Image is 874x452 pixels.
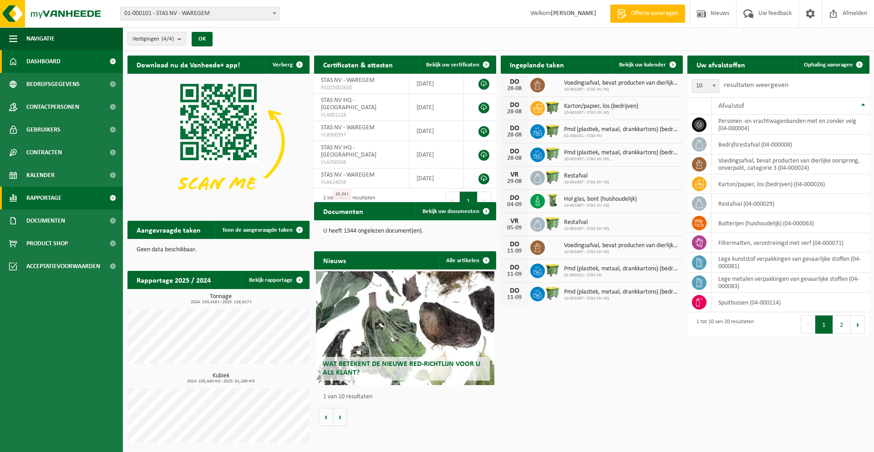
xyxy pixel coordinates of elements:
span: 01-000101 - STAS NV - WAREGEM [120,7,279,20]
button: Next [851,315,865,334]
button: Vorige [319,408,333,426]
td: karton/papier, los (bedrijven) (04-000026) [711,174,869,194]
span: 10-901997 - STAS NV HQ [564,110,638,116]
div: DO [505,287,523,295]
span: VLA001118 [321,112,402,119]
a: Ophaling aanvragen [797,56,869,74]
span: VLA614058 [321,179,402,186]
div: DO [505,264,523,271]
div: 29-08 [505,178,523,185]
span: Bedrijfsgegevens [26,73,80,96]
img: WB-1100-HPE-GN-50 [545,100,560,115]
td: lege metalen verpakkingen van gevaarlijke stoffen (04-000083) [711,273,869,293]
img: WB-0660-HPE-GN-50 [545,285,560,301]
span: 10-901997 - STAS NV HQ [564,296,678,301]
td: filtermatten, verontreinigd met verf (04-000071) [711,233,869,253]
span: 01-000101 - STAS NV - WAREGEM [121,7,279,20]
button: 1 [460,192,478,210]
span: STAS NV HQ - [GEOGRAPHIC_DATA] [321,97,376,111]
td: [DATE] [410,168,463,188]
span: 10 [692,79,719,93]
div: 04-09 [505,202,523,208]
h2: Rapportage 2025 / 2024 [127,271,220,289]
img: WB-0660-HPE-GN-50 [545,216,560,231]
div: 1 tot 5 van 5 resultaten [319,191,375,211]
span: 10-901997 - STAS NV HQ [564,249,678,255]
span: Restafval [564,173,609,180]
label: resultaten weergeven [724,81,788,89]
span: Voedingsafval, bevat producten van dierlijke oorsprong, onverpakt, categorie 3 [564,242,678,249]
h3: Kubiek [132,373,310,384]
img: WB-0140-HPE-GN-50 [545,193,560,208]
span: Acceptatievoorwaarden [26,255,100,278]
a: Alle artikelen [439,251,495,269]
span: Bekijk uw kalender [619,62,666,68]
a: Wat betekent de nieuwe RED-richtlijn voor u als klant? [316,271,494,385]
div: 05-09 [505,225,523,231]
span: VLA706568 [321,159,402,166]
td: voedingsafval, bevat producten van dierlijke oorsprong, onverpakt, categorie 3 (04-000024) [711,154,869,174]
td: [DATE] [410,141,463,168]
a: Bekijk rapportage [242,271,309,289]
span: Hol glas, bont (huishoudelijk) [564,196,637,203]
h2: Documenten [314,202,372,220]
span: 01-000101 - STAS NV [564,273,678,278]
count: (4/4) [162,36,174,42]
button: Previous [801,315,815,334]
button: Vestigingen(4/4) [127,32,186,46]
span: Rapportage [26,187,61,209]
img: WB-0660-HPE-GN-50 [545,146,560,162]
h3: Tonnage [132,294,310,305]
span: Pmd (plastiek, metaal, drankkartons) (bedrijven) [564,149,678,157]
span: Pmd (plastiek, metaal, drankkartons) (bedrijven) [564,126,678,133]
div: 11-09 [505,271,523,278]
span: STAS NV HQ - [GEOGRAPHIC_DATA] [321,144,376,158]
td: personen -en vrachtwagenbanden met en zonder velg (04-000004) [711,115,869,135]
h2: Uw afvalstoffen [687,56,754,73]
span: Offerte aanvragen [629,9,681,18]
img: WB-1100-HPE-GN-50 [545,123,560,138]
div: DO [505,241,523,248]
span: Vestigingen [132,32,174,46]
h2: Ingeplande taken [501,56,573,73]
td: [DATE] [410,74,463,94]
td: bedrijfsrestafval (04-000008) [711,135,869,154]
td: batterijen (huishoudelijk) (04-000063) [711,213,869,233]
span: 10-901997 - STAS NV HQ [564,157,678,162]
div: DO [505,102,523,109]
img: Download de VHEPlus App [127,74,310,210]
span: 01-000101 - STAS NV [564,133,678,139]
p: Geen data beschikbaar. [137,247,300,253]
span: STAS NV - WAREGEM [321,172,375,178]
div: 28-08 [505,86,523,92]
span: Bekijk uw certificaten [426,62,479,68]
span: Afvalstof [718,102,744,110]
span: Navigatie [26,27,55,50]
img: WB-1100-HPE-GN-50 [545,262,560,278]
div: 1 tot 10 van 20 resultaten [692,315,754,335]
span: Karton/papier, los (bedrijven) [564,103,638,110]
td: lege kunststof verpakkingen van gevaarlijke stoffen (04-000081) [711,253,869,273]
h2: Aangevraagde taken [127,221,210,239]
div: 28-08 [505,132,523,138]
p: 1 van 10 resultaten [323,394,492,400]
div: 11-09 [505,248,523,254]
span: Toon de aangevraagde taken [222,227,293,233]
a: Bekijk uw kalender [612,56,682,74]
span: STAS NV - WAREGEM [321,77,375,84]
div: 28-08 [505,109,523,115]
strong: [PERSON_NAME] [551,10,596,17]
span: 2024: 105,440 m3 - 2025: 61,260 m3 [132,379,310,384]
p: U heeft 1344 ongelezen document(en). [323,228,487,234]
td: restafval (04-000029) [711,194,869,213]
span: 10-901997 - STAS NV HQ [564,180,609,185]
button: Verberg [265,56,309,74]
span: 10-901997 - STAS NV HQ [564,226,609,232]
img: WB-0660-HPE-GN-50 [545,169,560,185]
span: 10-901997 - STAS NV HQ [564,87,678,92]
a: Bekijk uw certificaten [419,56,495,74]
h2: Certificaten & attesten [314,56,402,73]
td: [DATE] [410,121,463,141]
span: Pmd (plastiek, metaal, drankkartons) (bedrijven) [564,289,678,296]
span: Ophaling aanvragen [804,62,853,68]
